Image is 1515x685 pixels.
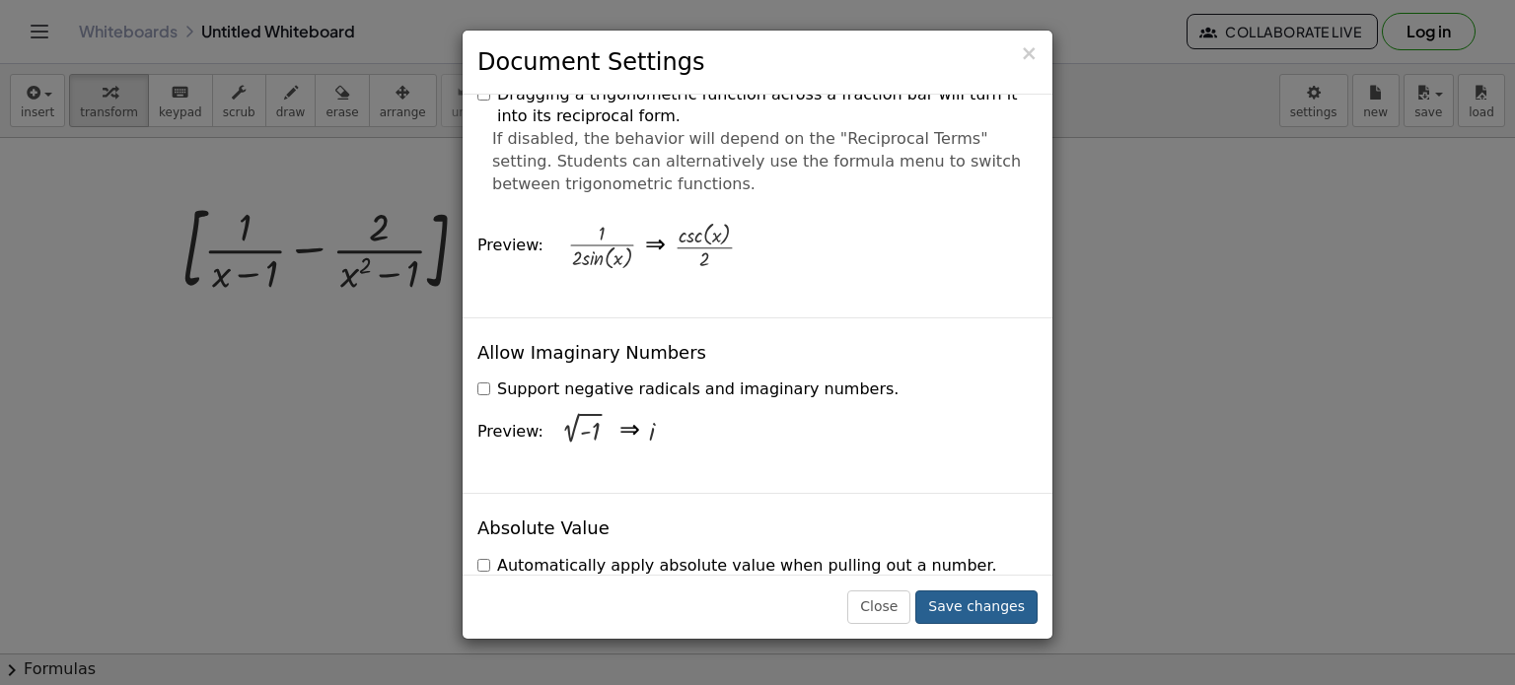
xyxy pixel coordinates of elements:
span: Preview: [477,422,543,441]
span: Preview: [477,236,543,254]
h4: Allow Imaginary Numbers [477,343,706,363]
label: Support negative radicals and imaginary numbers. [477,378,899,401]
div: ⇒ [645,229,666,264]
input: Automatically apply absolute value when pulling out a number. [477,559,490,572]
div: ⇒ [619,414,640,449]
button: Close [1020,43,1038,64]
label: Dragging a trigonometric function across a fraction bar will turn it into its reciprocal form. [477,84,1038,129]
button: Save changes [915,590,1038,624]
span: × [1020,41,1038,65]
label: Automatically apply absolute value when pulling out a number. [477,555,997,578]
h4: Absolute Value [477,518,610,538]
h3: Document Settings [477,45,1038,79]
p: If disabled, the behavior will depend on the "Reciprocal Terms" setting. Students can alternative... [492,128,1023,196]
button: Close [847,590,910,624]
input: Support negative radicals and imaginary numbers. [477,382,490,395]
